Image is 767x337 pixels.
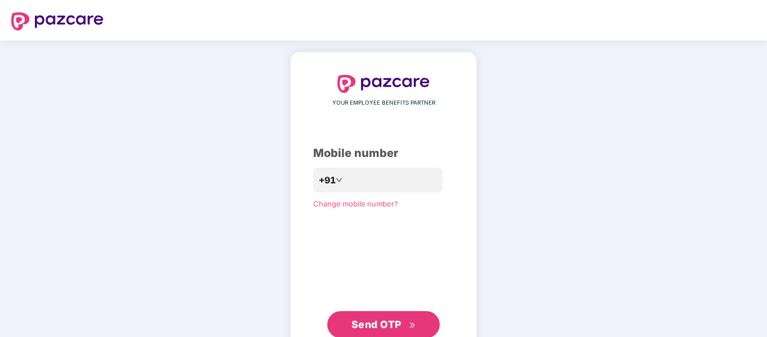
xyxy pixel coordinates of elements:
span: YOUR EMPLOYEE BENEFITS PARTNER [332,98,435,107]
span: down [336,177,342,183]
div: Mobile number [313,145,454,162]
span: Send OTP [351,318,401,330]
img: logo [337,75,430,93]
span: +91 [319,173,336,187]
a: Change mobile number? [313,199,398,208]
span: double-right [409,322,416,329]
img: logo [11,12,103,30]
